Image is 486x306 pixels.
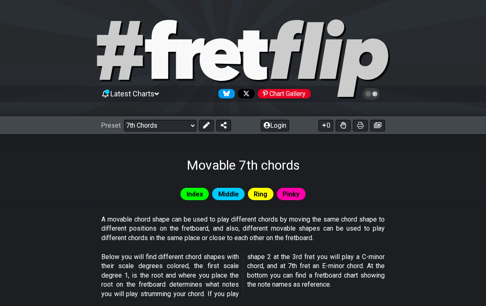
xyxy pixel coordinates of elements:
[215,89,235,98] a: Follow #fretflip at Bluesky
[110,89,154,98] span: Latest Charts
[255,89,311,98] a: #fretflip at Pinterest
[187,188,203,200] span: Index
[283,188,299,200] span: Pinky
[318,120,333,131] button: 0
[216,120,231,131] button: Share Preset
[101,252,385,299] p: Below you will find different chord shapes with their scale degrees colored, the first scale degr...
[101,121,121,129] span: Preset
[254,188,267,200] span: Ring
[101,215,385,243] p: A movable chord shape can be used to play different chords by moving the same chord shape to diff...
[124,120,196,131] select: Preset
[370,120,385,131] button: Create image
[218,188,239,200] span: Middle
[261,120,289,131] button: Login
[187,157,300,173] h1: Movable 7th chords
[336,120,350,131] button: Toggle Dexterity for all fretkits
[235,89,255,98] a: Follow #fretflip at X
[199,120,214,131] button: Edit Preset
[367,90,376,98] span: Toggle light / dark theme
[353,120,368,131] button: Print
[258,89,311,98] div: Chart Gallery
